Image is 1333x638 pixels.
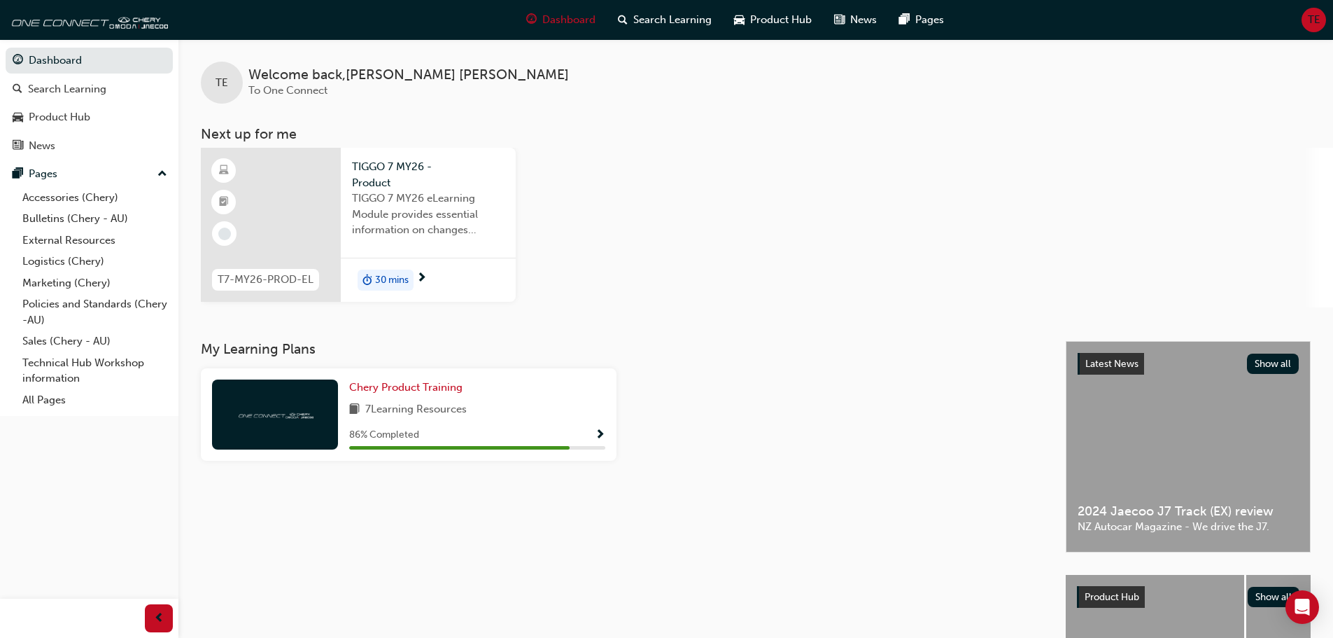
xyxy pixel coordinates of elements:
button: DashboardSearch LearningProduct HubNews [6,45,173,161]
span: Product Hub [750,12,812,28]
a: News [6,133,173,159]
span: 7 Learning Resources [365,401,467,419]
button: Show all [1248,587,1300,607]
span: Chery Product Training [349,381,463,394]
a: Bulletins (Chery - AU) [17,208,173,230]
span: car-icon [13,111,23,124]
a: Accessories (Chery) [17,187,173,209]
span: Dashboard [542,12,595,28]
a: guage-iconDashboard [515,6,607,34]
span: car-icon [734,11,745,29]
span: pages-icon [13,168,23,181]
button: Show Progress [595,427,605,444]
a: Marketing (Chery) [17,272,173,294]
span: news-icon [834,11,845,29]
span: pages-icon [899,11,910,29]
span: TE [1308,12,1320,28]
a: All Pages [17,389,173,411]
button: TE [1302,8,1326,32]
span: next-icon [416,272,427,285]
img: oneconnect [237,408,313,421]
div: News [29,138,55,154]
div: Open Intercom Messenger [1285,590,1319,624]
span: search-icon [13,83,22,96]
span: Product Hub [1085,591,1139,603]
span: To One Connect [248,84,327,97]
h3: My Learning Plans [201,341,1043,357]
a: Logistics (Chery) [17,251,173,272]
a: Chery Product Training [349,380,468,396]
span: 30 mins [375,272,409,289]
button: Pages [6,161,173,187]
h3: Next up for me [178,126,1333,142]
a: Search Learning [6,76,173,102]
a: Dashboard [6,48,173,74]
a: Policies and Standards (Chery -AU) [17,293,173,331]
a: search-iconSearch Learning [607,6,723,34]
span: 2024 Jaecoo J7 Track (EX) review [1078,504,1299,520]
span: search-icon [618,11,628,29]
span: Latest News [1085,358,1138,370]
a: T7-MY26-PROD-ELTIGGO 7 MY26 - ProductTIGGO 7 MY26 eLearning Module provides essential information... [201,148,516,302]
span: guage-icon [526,11,537,29]
span: News [850,12,877,28]
a: car-iconProduct Hub [723,6,823,34]
span: TIGGO 7 MY26 - Product [352,159,505,190]
span: duration-icon [362,271,372,289]
span: learningResourceType_ELEARNING-icon [219,162,229,180]
button: Show all [1247,354,1299,374]
a: Latest NewsShow all2024 Jaecoo J7 Track (EX) reviewNZ Autocar Magazine - We drive the J7. [1066,341,1311,553]
a: Technical Hub Workshop information [17,352,173,389]
span: Pages [915,12,944,28]
span: 86 % Completed [349,427,419,443]
a: External Resources [17,230,173,251]
span: TE [216,75,228,91]
a: news-iconNews [823,6,888,34]
span: book-icon [349,401,360,419]
span: Show Progress [595,429,605,442]
span: guage-icon [13,55,23,67]
span: prev-icon [154,610,164,627]
span: booktick-icon [219,193,229,211]
div: Pages [29,166,57,182]
span: T7-MY26-PROD-EL [218,272,313,288]
span: NZ Autocar Magazine - We drive the J7. [1078,519,1299,535]
img: oneconnect [7,6,168,34]
a: Latest NewsShow all [1078,353,1299,375]
span: news-icon [13,140,23,153]
div: Product Hub [29,109,90,125]
span: Welcome back , [PERSON_NAME] [PERSON_NAME] [248,67,569,83]
span: learningRecordVerb_NONE-icon [218,228,231,240]
a: Product Hub [6,104,173,130]
span: Search Learning [633,12,712,28]
a: Product HubShow all [1077,586,1299,609]
div: Search Learning [28,81,106,97]
a: pages-iconPages [888,6,955,34]
span: up-icon [157,165,167,183]
a: Sales (Chery - AU) [17,331,173,352]
span: TIGGO 7 MY26 eLearning Module provides essential information on changes introduced with the new M... [352,190,505,238]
